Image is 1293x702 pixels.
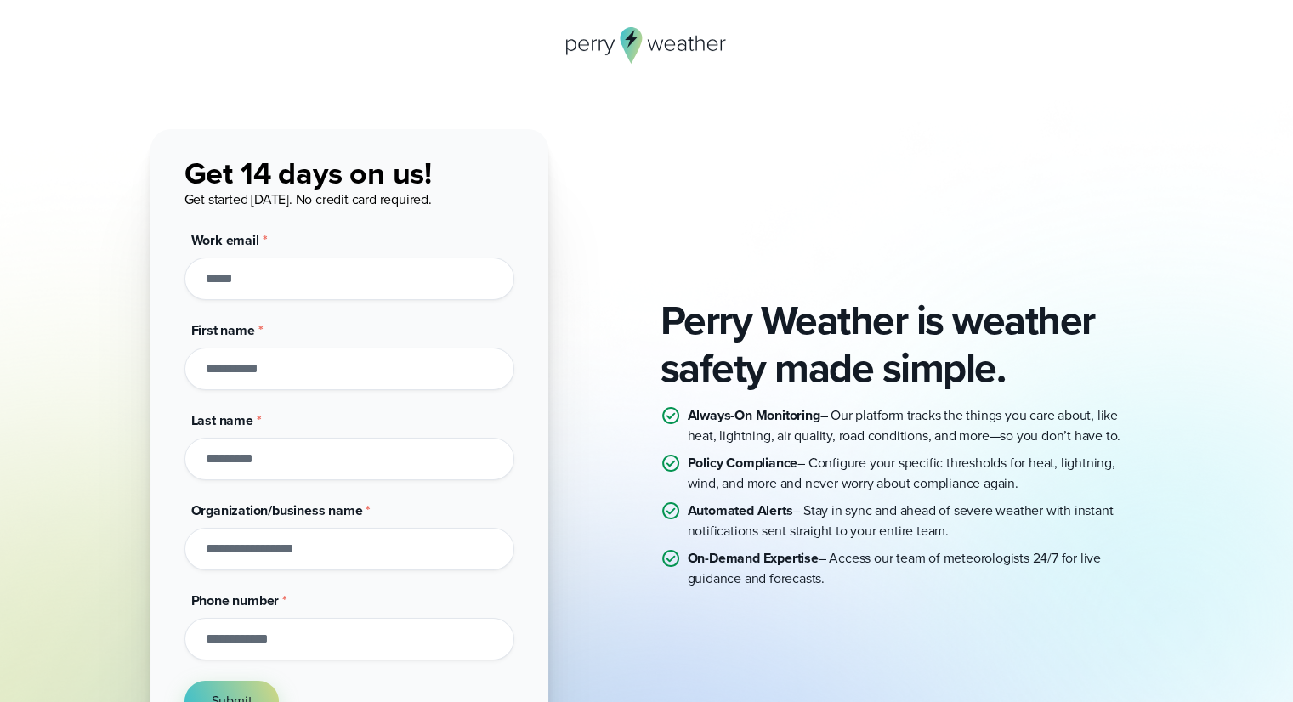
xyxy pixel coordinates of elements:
span: Work email [191,230,259,250]
p: – Stay in sync and ahead of severe weather with instant notifications sent straight to your entir... [688,501,1143,541]
span: Get 14 days on us! [184,150,432,195]
strong: Automated Alerts [688,501,793,520]
p: – Access our team of meteorologists 24/7 for live guidance and forecasts. [688,548,1143,589]
span: First name [191,320,255,340]
strong: Policy Compliance [688,453,798,473]
p: – Configure your specific thresholds for heat, lightning, wind, and more and never worry about co... [688,453,1143,494]
strong: On-Demand Expertise [688,548,819,568]
h2: Perry Weather is weather safety made simple. [661,297,1143,392]
span: Last name [191,410,253,430]
strong: Always-On Monitoring [688,405,820,425]
p: – Our platform tracks the things you care about, like heat, lightning, air quality, road conditio... [688,405,1143,446]
span: Get started [DATE]. No credit card required. [184,190,432,209]
span: Phone number [191,591,280,610]
span: Organization/business name [191,501,363,520]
